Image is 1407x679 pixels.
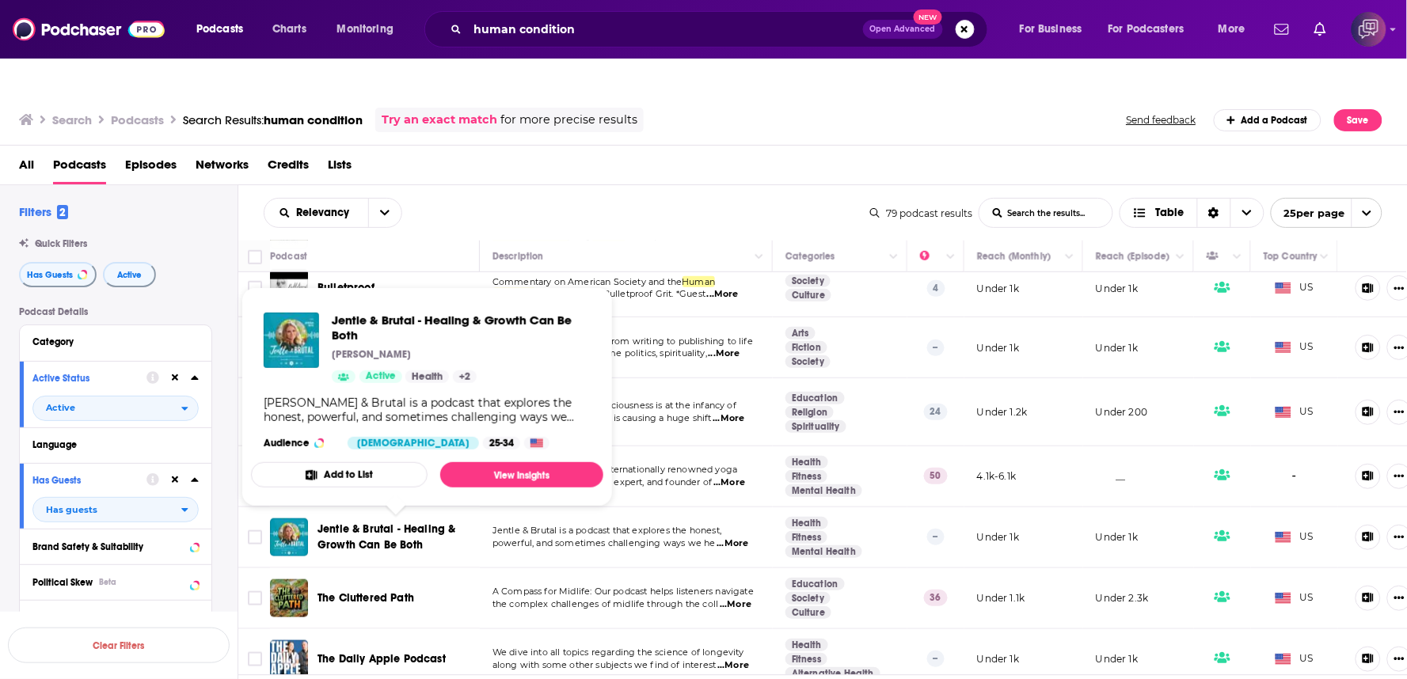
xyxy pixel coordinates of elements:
[785,653,827,666] a: Fitness
[785,578,845,590] a: Education
[439,11,1003,47] div: Search podcasts, credits, & more...
[318,652,446,666] span: The Daily Apple Podcast
[1171,248,1190,267] button: Column Actions
[32,336,188,347] div: Category
[57,205,68,219] span: 2
[1096,591,1149,605] p: Under 2.3k
[264,313,319,368] img: Jentle & Brutal - Healing & Growth Can Be Both
[19,152,34,184] span: All
[927,339,945,355] p: --
[683,276,716,287] span: Human
[1276,529,1314,545] span: US
[1207,17,1265,42] button: open menu
[785,470,827,483] a: Fitness
[1315,248,1334,267] button: Column Actions
[927,529,945,544] p: --
[318,522,474,553] a: Jentle & Brutal - Healing & Growth Can Be Both
[536,288,706,299] span: with Heart and Bulletproof Grit. *Guest
[453,370,477,383] a: +2
[941,248,960,267] button: Column Actions
[405,370,449,383] a: Health
[264,207,368,218] button: open menu
[19,262,97,287] button: Has Guests
[927,651,945,666] p: --
[99,577,116,587] div: Beta
[32,373,136,384] div: Active Status
[1219,18,1245,40] span: More
[492,412,712,423] span: transforming itself and this is causing a huge shift
[117,271,142,279] span: Active
[13,14,165,44] img: Podchaser - Follow, Share and Rate Podcasts
[318,522,456,552] span: Jentle & Brutal - Healing & Growth Can Be Both
[924,590,948,605] p: 36
[977,469,1017,483] p: 4.1k-6.1k
[977,530,1019,544] p: Under 1k
[183,112,363,127] div: Search Results:
[32,475,136,486] div: Has Guests
[19,306,212,317] p: Podcast Details
[1120,198,1264,228] button: Choose View
[1156,207,1185,218] span: Table
[924,468,948,484] p: 50
[492,537,716,548] span: powerful, and sometimes challenging ways we he
[785,545,862,558] a: Mental Health
[492,464,738,475] span: Join [PERSON_NAME] – internationally renowned yoga
[366,369,396,385] span: Active
[492,586,754,597] span: A Compass for Midlife: Our podcast helps listeners navigate
[359,370,402,383] a: Active
[1352,12,1386,47] img: User Profile
[270,247,307,266] div: Podcast
[717,537,748,550] span: ...More
[785,484,862,497] a: Mental Health
[125,152,177,184] a: Episodes
[1228,248,1247,267] button: Column Actions
[713,412,744,425] span: ...More
[32,497,199,522] button: open menu
[914,9,942,25] span: New
[1268,16,1295,43] a: Show notifications dropdown
[720,598,751,611] span: ...More
[270,640,308,678] img: The Daily Apple Podcast
[270,579,308,617] img: The Cluttered Path
[1276,590,1314,606] span: US
[785,341,827,354] a: Fiction
[977,405,1028,419] p: Under 1.2k
[713,476,745,489] span: ...More
[1009,17,1102,42] button: open menu
[332,348,411,361] p: [PERSON_NAME]
[707,288,739,301] span: ...More
[440,462,603,487] a: View Insights
[264,437,335,450] h3: Audience
[750,248,769,267] button: Column Actions
[32,571,199,591] button: Political SkewBeta
[977,652,1019,666] p: Under 1k
[1272,201,1345,226] span: 25 per page
[111,112,164,127] h3: Podcasts
[785,327,816,339] a: Arts
[32,434,199,454] button: Language
[870,25,936,33] span: Open Advanced
[32,396,199,421] button: open menu
[1020,18,1082,40] span: For Business
[20,600,211,635] button: Show More
[1276,280,1314,296] span: US
[500,111,637,129] span: for more precise results
[1096,405,1148,419] p: Under 200
[46,506,97,514] span: Has guests
[785,531,827,544] a: Fitness
[870,207,972,219] div: 79 podcast results
[785,247,835,266] div: Categories
[977,591,1025,605] p: Under 1.1k
[264,198,402,228] h2: Choose List sort
[1108,18,1185,40] span: For Podcasters
[977,282,1019,295] p: Under 1k
[318,590,414,606] a: The Cluttered Path
[337,18,394,40] span: Monitoring
[52,112,92,127] h3: Search
[332,313,591,343] a: Jentle & Brutal - Healing & Growth Can Be Both
[32,368,146,388] button: Active Status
